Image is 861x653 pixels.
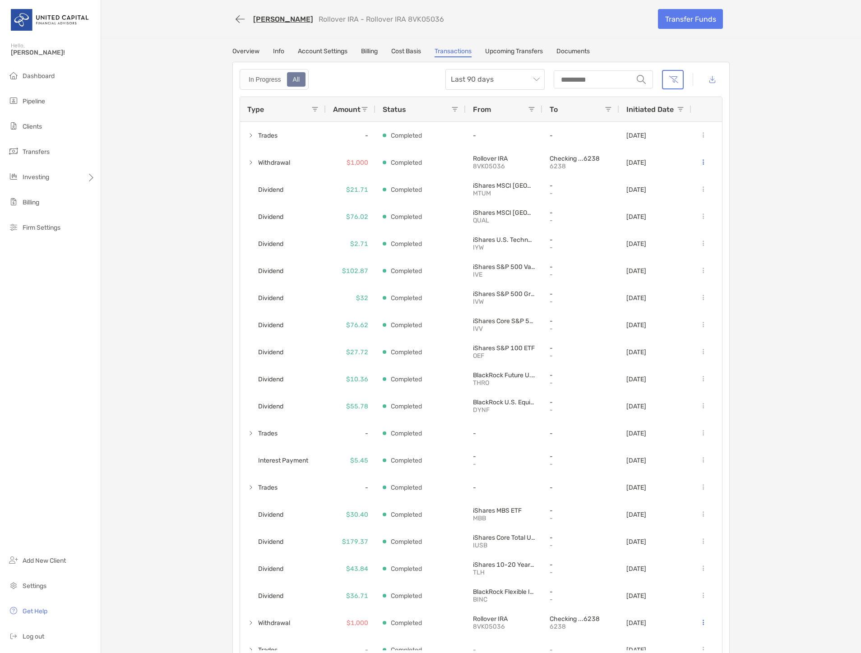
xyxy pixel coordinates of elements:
[473,325,535,333] p: IVV
[258,372,283,387] span: Dividend
[473,534,535,542] p: iShares Core Total USD Bond Market ETF
[550,460,612,468] p: -
[298,47,347,57] a: Account Settings
[23,173,49,181] span: Investing
[473,623,535,630] p: 8VK05036
[473,371,535,379] p: BlackRock Future U.S. Themes ETF
[258,291,283,306] span: Dividend
[23,97,45,105] span: Pipeline
[391,428,422,439] p: Completed
[626,186,646,194] p: [DATE]
[8,171,19,182] img: investing icon
[550,290,612,298] p: -
[258,236,283,251] span: Dividend
[391,455,422,466] p: Completed
[23,72,55,80] span: Dashboard
[550,105,558,114] span: To
[391,401,422,412] p: Completed
[240,69,309,90] div: segmented control
[626,538,646,546] p: [DATE]
[346,320,368,331] p: $76.62
[391,320,422,331] p: Completed
[258,128,278,143] span: Trades
[258,507,283,522] span: Dividend
[8,95,19,106] img: pipeline icon
[258,426,278,441] span: Trades
[473,352,535,360] p: OEF
[350,238,368,250] p: $2.71
[258,588,283,603] span: Dividend
[8,222,19,232] img: firm-settings icon
[346,211,368,222] p: $76.02
[451,69,539,89] span: Last 90 days
[473,105,491,114] span: From
[658,9,723,29] a: Transfer Funds
[319,15,444,23] p: Rollover IRA - Rollover IRA 8VK05036
[391,347,422,358] p: Completed
[258,616,290,630] span: Withdrawal
[473,132,535,139] p: -
[473,588,535,596] p: BlackRock Flexible Income ETF
[473,561,535,569] p: iShares 10-20 Year Treasury Bond ETF
[550,507,612,514] p: -
[391,509,422,520] p: Completed
[346,347,368,358] p: $27.72
[473,244,535,251] p: IYW
[8,120,19,131] img: clients icon
[626,375,646,383] p: [DATE]
[626,159,646,167] p: [DATE]
[356,292,368,304] p: $32
[326,474,375,501] div: -
[473,596,535,603] p: BINC
[550,561,612,569] p: -
[361,47,378,57] a: Billing
[550,132,612,139] p: -
[626,348,646,356] p: [DATE]
[550,542,612,549] p: -
[258,480,278,495] span: Trades
[333,105,361,114] span: Amount
[485,47,543,57] a: Upcoming Transfers
[346,401,368,412] p: $55.78
[550,371,612,379] p: -
[626,511,646,519] p: [DATE]
[23,123,42,130] span: Clients
[8,630,19,641] img: logout icon
[550,182,612,190] p: -
[473,155,535,162] p: Rollover IRA
[473,430,535,437] p: -
[550,534,612,542] p: -
[550,190,612,197] p: -
[626,430,646,437] p: [DATE]
[626,403,646,410] p: [DATE]
[550,325,612,333] p: -
[550,209,612,217] p: -
[473,569,535,576] p: TLH
[391,536,422,547] p: Completed
[8,555,19,565] img: add_new_client icon
[473,484,535,491] p: -
[550,623,612,630] p: 6238
[473,162,535,170] p: 8VK05036
[473,344,535,352] p: iShares S&P 100 ETF
[391,238,422,250] p: Completed
[346,509,368,520] p: $30.40
[258,561,283,576] span: Dividend
[473,460,535,468] p: -
[473,182,535,190] p: iShares MSCI USA Momentum Factor ETF
[626,267,646,275] p: [DATE]
[23,557,66,565] span: Add New Client
[273,47,284,57] a: Info
[391,563,422,574] p: Completed
[550,484,612,491] p: -
[473,290,535,298] p: iShares S&P 500 Growth ETF
[391,157,422,168] p: Completed
[550,398,612,406] p: -
[8,196,19,207] img: billing icon
[288,73,305,86] div: All
[550,615,612,623] p: Checking ...6238
[550,162,612,170] p: 6238
[626,484,646,491] p: [DATE]
[473,298,535,306] p: IVW
[550,596,612,603] p: -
